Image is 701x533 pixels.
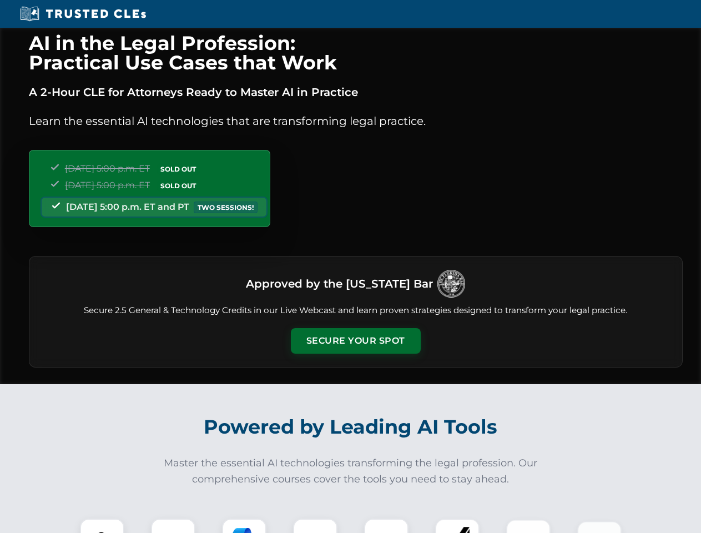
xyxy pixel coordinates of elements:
img: Logo [437,270,465,298]
h1: AI in the Legal Profession: Practical Use Cases that Work [29,33,683,72]
button: Secure Your Spot [291,328,421,354]
span: [DATE] 5:00 p.m. ET [65,163,150,174]
span: SOLD OUT [157,163,200,175]
p: Learn the essential AI technologies that are transforming legal practice. [29,112,683,130]
p: Master the essential AI technologies transforming the legal profession. Our comprehensive courses... [157,455,545,487]
h2: Powered by Leading AI Tools [43,408,658,446]
p: Secure 2.5 General & Technology Credits in our Live Webcast and learn proven strategies designed ... [43,304,669,317]
img: Trusted CLEs [17,6,149,22]
span: SOLD OUT [157,180,200,192]
span: [DATE] 5:00 p.m. ET [65,180,150,190]
p: A 2-Hour CLE for Attorneys Ready to Master AI in Practice [29,83,683,101]
h3: Approved by the [US_STATE] Bar [246,274,433,294]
